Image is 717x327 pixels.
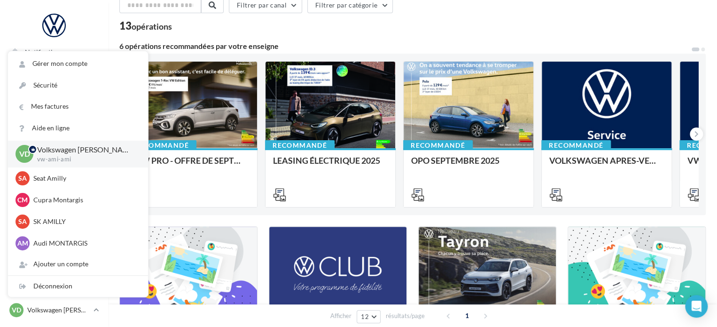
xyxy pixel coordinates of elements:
[273,156,388,175] div: LEASING ÉLECTRIQUE 2025
[18,174,27,183] span: SA
[265,140,335,151] div: Recommandé
[18,217,27,226] span: SA
[6,180,102,200] a: Médiathèque
[403,140,473,151] div: Recommandé
[386,311,425,320] span: résultats/page
[33,195,137,205] p: Cupra Montargis
[17,195,28,205] span: CM
[135,156,249,175] div: VW PRO - OFFRE DE SEPTEMBRE 25
[357,310,381,323] button: 12
[8,96,148,117] a: Mes factures
[549,156,664,175] div: VOLKSWAGEN APRES-VENTE
[6,86,102,106] a: Boîte de réception52
[6,204,102,223] a: Calendrier
[361,313,369,320] span: 12
[8,254,148,275] div: Ajouter un compte
[19,149,30,160] span: VD
[8,118,148,139] a: Aide en ligne
[33,174,137,183] p: Seat Amilly
[330,311,351,320] span: Afficher
[541,140,611,151] div: Recommandé
[33,239,137,248] p: Audi MONTARGIS
[6,157,102,176] a: Contacts
[8,75,148,96] a: Sécurité
[132,22,172,31] div: opérations
[6,227,102,255] a: PLV et print personnalisable
[460,308,475,323] span: 1
[6,110,102,130] a: Visibilité en ligne
[411,156,526,175] div: OPO SEPTEMBRE 2025
[6,134,102,153] a: Campagnes
[33,217,137,226] p: SK AMILLY
[27,305,90,315] p: Volkswagen [PERSON_NAME]
[8,301,101,319] a: VD Volkswagen [PERSON_NAME]
[37,144,133,155] p: Volkswagen [PERSON_NAME]
[8,53,148,74] a: Gérer mon compte
[12,305,21,315] span: VD
[8,276,148,297] div: Déconnexion
[17,239,28,248] span: AM
[685,295,708,318] div: Open Intercom Messenger
[6,258,102,286] a: Campagnes DataOnDemand
[119,42,691,50] div: 6 opérations recommandées par votre enseigne
[119,21,172,31] div: 13
[6,63,102,82] a: Opérations
[127,140,196,151] div: Recommandé
[37,155,133,164] p: vw-ami-ami
[25,48,63,56] span: Notifications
